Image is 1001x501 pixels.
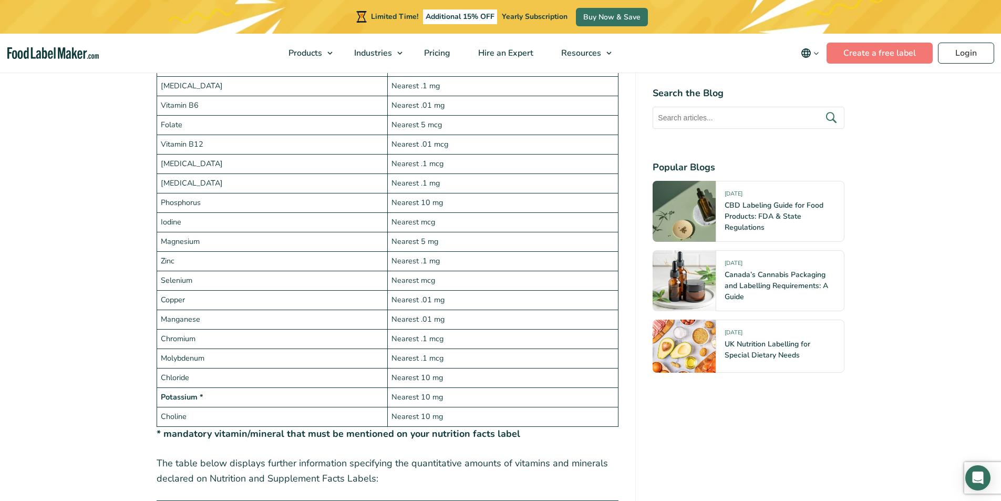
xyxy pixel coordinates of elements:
td: Phosphorus [157,193,387,212]
a: Pricing [410,34,462,73]
input: Search articles... [653,107,844,129]
strong: Potassium * [161,392,203,402]
td: Nearest 5 mg [387,232,618,251]
p: The table below displays further information specifying the quantitative amounts of vitamins and ... [157,456,619,486]
div: Open Intercom Messenger [965,465,990,490]
h4: Search the Blog [653,86,844,100]
span: [DATE] [725,259,742,271]
a: Login [938,43,994,64]
a: Canada’s Cannabis Packaging and Labelling Requirements: A Guide [725,270,828,302]
td: [MEDICAL_DATA] [157,154,387,173]
span: Industries [351,47,393,59]
td: [MEDICAL_DATA] [157,77,387,96]
span: [DATE] [725,329,742,341]
a: Resources [548,34,617,73]
td: Nearest 10 mg [387,407,618,426]
td: Manganese [157,310,387,329]
td: Selenium [157,271,387,290]
td: Nearest .1 mg [387,77,618,96]
td: Nearest .1 mcg [387,154,618,173]
a: CBD Labeling Guide for Food Products: FDA & State Regulations [725,200,823,232]
span: Pricing [421,47,451,59]
a: Industries [340,34,408,73]
td: Vitamin B12 [157,135,387,154]
span: Additional 15% OFF [423,9,497,24]
td: Nearest .01 mg [387,96,618,116]
span: Products [285,47,323,59]
a: Products [275,34,338,73]
td: Nearest .1 mg [387,251,618,271]
td: Nearest .1 mg [387,173,618,193]
td: Choline [157,407,387,426]
td: Nearest mcg [387,271,618,290]
td: Chromium [157,329,387,349]
a: Hire an Expert [465,34,545,73]
h4: Popular Blogs [653,160,844,175]
td: Zinc [157,251,387,271]
span: Resources [558,47,602,59]
td: Magnesium [157,232,387,251]
span: [DATE] [725,190,742,202]
td: Nearest 10 mg [387,193,618,212]
td: Nearest mcg [387,212,618,232]
td: Nearest 10 mg [387,368,618,387]
td: Nearest 10 mg [387,387,618,407]
td: [MEDICAL_DATA] [157,173,387,193]
td: Nearest .1 mcg [387,349,618,368]
td: Copper [157,290,387,310]
a: Create a free label [827,43,933,64]
strong: * mandatory vitamin/mineral that must be mentioned on your nutrition facts label [157,427,520,440]
td: Folate [157,116,387,135]
td: Iodine [157,212,387,232]
span: Limited Time! [371,12,418,22]
span: Yearly Subscription [502,12,567,22]
a: Buy Now & Save [576,8,648,26]
td: Vitamin B6 [157,96,387,116]
td: Nearest .1 mcg [387,329,618,349]
a: UK Nutrition Labelling for Special Dietary Needs [725,339,810,360]
td: Chloride [157,368,387,387]
td: Nearest .01 mcg [387,135,618,154]
span: Hire an Expert [475,47,534,59]
td: Nearest 5 mcg [387,116,618,135]
td: Nearest .01 mg [387,290,618,310]
td: Molybdenum [157,349,387,368]
td: Nearest .01 mg [387,310,618,329]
